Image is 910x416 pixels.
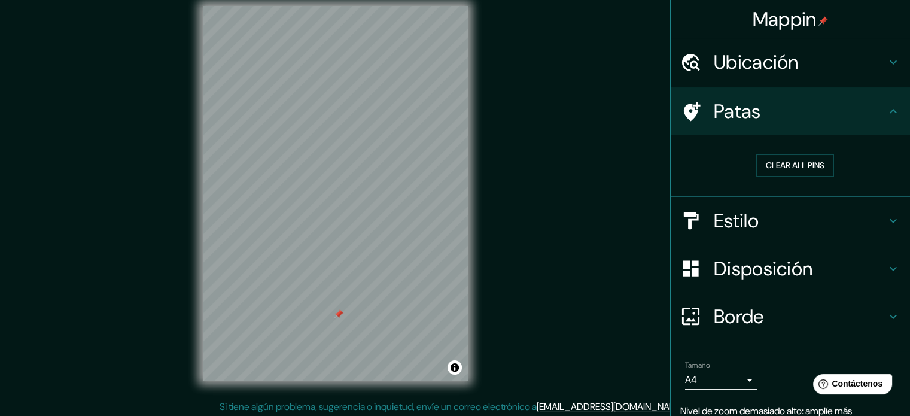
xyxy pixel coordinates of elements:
[714,304,764,329] font: Borde
[671,87,910,135] div: Patas
[685,374,697,386] font: A4
[685,360,710,370] font: Tamaño
[203,6,468,381] canvas: Mapa
[818,16,828,26] img: pin-icon.png
[671,197,910,245] div: Estilo
[685,371,757,390] div: A4
[714,208,759,233] font: Estilo
[448,360,462,375] button: Activar o desactivar atribución
[804,369,897,403] iframe: Lanzador de widgets de ayuda
[537,400,684,413] a: [EMAIL_ADDRESS][DOMAIN_NAME]
[714,50,799,75] font: Ubicación
[671,293,910,341] div: Borde
[671,245,910,293] div: Disposición
[714,99,761,124] font: Patas
[714,256,812,281] font: Disposición
[220,400,537,413] font: Si tiene algún problema, sugerencia o inquietud, envíe un correo electrónico a
[753,7,817,32] font: Mappin
[756,154,834,177] button: Clear all pins
[671,38,910,86] div: Ubicación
